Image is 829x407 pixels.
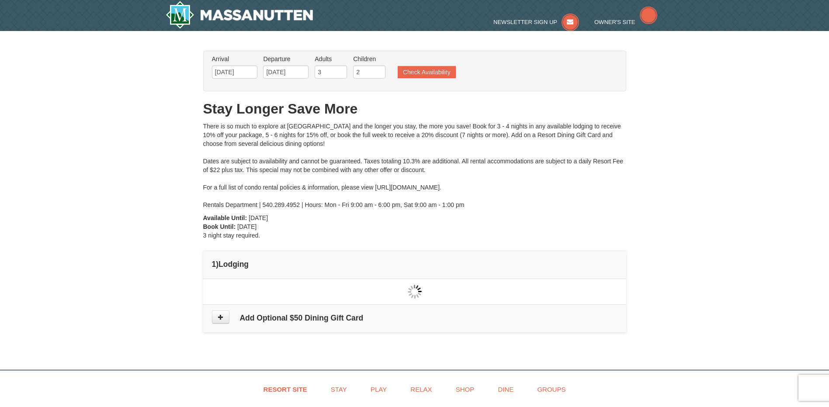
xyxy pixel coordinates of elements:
a: Owner's Site [594,19,657,25]
label: Arrival [212,55,257,63]
label: Adults [315,55,347,63]
label: Children [353,55,385,63]
strong: Available Until: [203,214,247,221]
a: Play [360,379,398,399]
a: Relax [399,379,443,399]
span: [DATE] [237,223,257,230]
h4: 1 Lodging [212,260,617,269]
a: Shop [445,379,486,399]
img: wait gif [408,285,422,299]
h4: Add Optional $50 Dining Gift Card [212,314,617,322]
span: 3 night stay required. [203,232,260,239]
a: Groups [526,379,576,399]
label: Departure [263,55,309,63]
a: Newsletter Sign Up [493,19,579,25]
a: Resort Site [253,379,318,399]
span: ) [216,260,219,269]
a: Dine [487,379,524,399]
span: Newsletter Sign Up [493,19,557,25]
div: There is so much to explore at [GEOGRAPHIC_DATA] and the longer you stay, the more you save! Book... [203,122,626,209]
a: Massanutten Resort [166,1,313,29]
span: [DATE] [249,214,268,221]
img: Massanutten Resort Logo [166,1,313,29]
strong: Book Until: [203,223,236,230]
a: Stay [320,379,358,399]
button: Check Availability [398,66,456,78]
h1: Stay Longer Save More [203,100,626,117]
span: Owner's Site [594,19,635,25]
